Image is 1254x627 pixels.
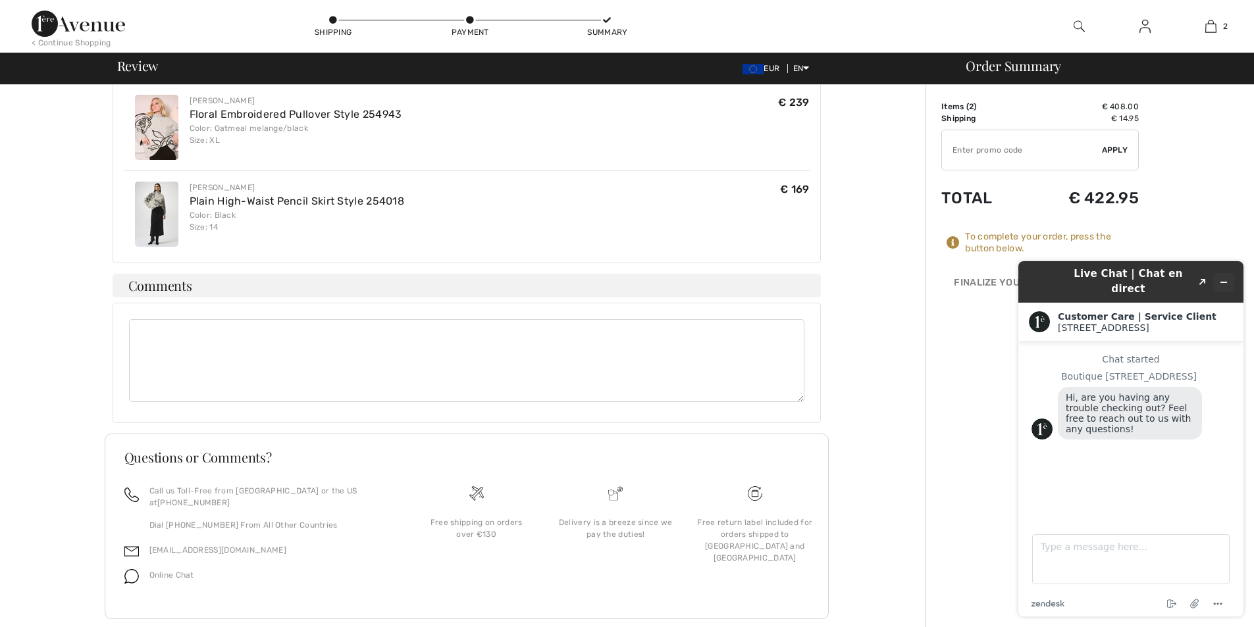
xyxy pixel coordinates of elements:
[117,59,159,72] span: Review
[941,113,1024,124] td: Shipping
[190,182,405,193] div: [PERSON_NAME]
[1024,101,1139,113] td: € 408.00
[129,319,804,402] textarea: Comments
[32,37,111,49] div: < Continue Shopping
[157,498,230,507] a: [PHONE_NUMBER]
[1139,18,1151,34] img: My Info
[190,95,402,107] div: [PERSON_NAME]
[1205,18,1216,34] img: My Bag
[942,130,1102,170] input: Promo code
[149,485,391,509] p: Call us Toll-Free from [GEOGRAPHIC_DATA] or the US at
[1129,18,1161,35] a: Sign In
[608,486,623,501] img: Delivery is a breeze since we pay the duties!
[1024,113,1139,124] td: € 14.95
[450,26,490,38] div: Payment
[124,488,139,502] img: call
[190,209,405,233] div: Color: Black Size: 14
[1223,20,1228,32] span: 2
[778,96,810,109] span: € 239
[941,176,1024,220] td: Total
[696,516,814,564] div: Free return label included for orders shipped to [GEOGRAPHIC_DATA] and [GEOGRAPHIC_DATA]
[793,64,810,73] span: EN
[743,64,785,73] span: EUR
[149,519,391,531] p: Dial [PHONE_NUMBER] From All Other Countries
[743,64,764,74] img: Euro
[780,183,810,195] span: € 169
[1074,18,1085,34] img: search the website
[135,182,178,247] img: Plain High-Waist Pencil Skirt Style 254018
[941,295,1139,325] iframe: PayPal
[149,545,286,555] a: [EMAIL_ADDRESS][DOMAIN_NAME]
[1178,18,1243,34] a: 2
[556,516,675,540] div: Delivery is a breeze since we pay the duties!
[941,276,1139,295] div: Finalize Your Order with PayPal
[149,570,194,580] span: Online Chat
[1008,251,1254,627] iframe: Find more information here
[469,486,484,501] img: Free shipping on orders over &#8364;130
[190,195,405,207] a: Plain High-Waist Pencil Skirt Style 254018
[950,59,1246,72] div: Order Summary
[190,122,402,146] div: Color: Oatmeal melange/black Size: XL
[124,451,809,464] h3: Questions or Comments?
[124,544,139,559] img: email
[190,108,402,120] a: Floral Embroidered Pullover Style 254943
[1102,144,1128,156] span: Apply
[313,26,353,38] div: Shipping
[124,569,139,584] img: chat
[417,516,536,540] div: Free shipping on orders over €130
[135,95,178,160] img: Floral Embroidered Pullover Style 254943
[587,26,627,38] div: Summary
[32,11,125,37] img: 1ère Avenue
[969,102,974,111] span: 2
[113,274,821,297] h4: Comments
[965,231,1139,255] div: To complete your order, press the button below.
[941,101,1024,113] td: Items ( )
[1024,176,1139,220] td: € 422.95
[748,486,762,501] img: Free shipping on orders over &#8364;130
